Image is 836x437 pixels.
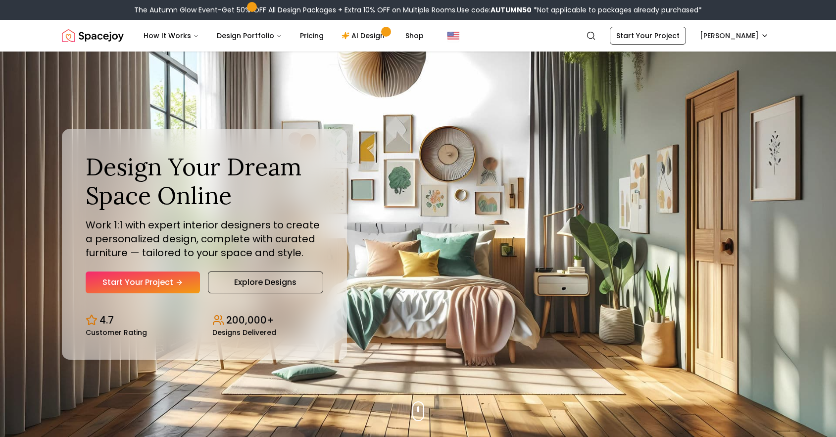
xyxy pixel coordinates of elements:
[209,26,290,46] button: Design Portfolio
[334,26,395,46] a: AI Design
[62,26,124,46] img: Spacejoy Logo
[532,5,702,15] span: *Not applicable to packages already purchased*
[226,313,274,327] p: 200,000+
[86,329,147,336] small: Customer Rating
[208,272,323,293] a: Explore Designs
[62,26,124,46] a: Spacejoy
[99,313,114,327] p: 4.7
[86,305,323,336] div: Design stats
[134,5,702,15] div: The Autumn Glow Event-Get 50% OFF All Design Packages + Extra 10% OFF on Multiple Rooms.
[136,26,207,46] button: How It Works
[86,272,200,293] a: Start Your Project
[491,5,532,15] b: AUTUMN50
[212,329,276,336] small: Designs Delivered
[86,218,323,260] p: Work 1:1 with expert interior designers to create a personalized design, complete with curated fu...
[694,27,775,45] button: [PERSON_NAME]
[397,26,432,46] a: Shop
[136,26,432,46] nav: Main
[86,153,323,210] h1: Design Your Dream Space Online
[292,26,332,46] a: Pricing
[447,30,459,42] img: United States
[610,27,686,45] a: Start Your Project
[62,20,775,52] nav: Global
[457,5,532,15] span: Use code:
